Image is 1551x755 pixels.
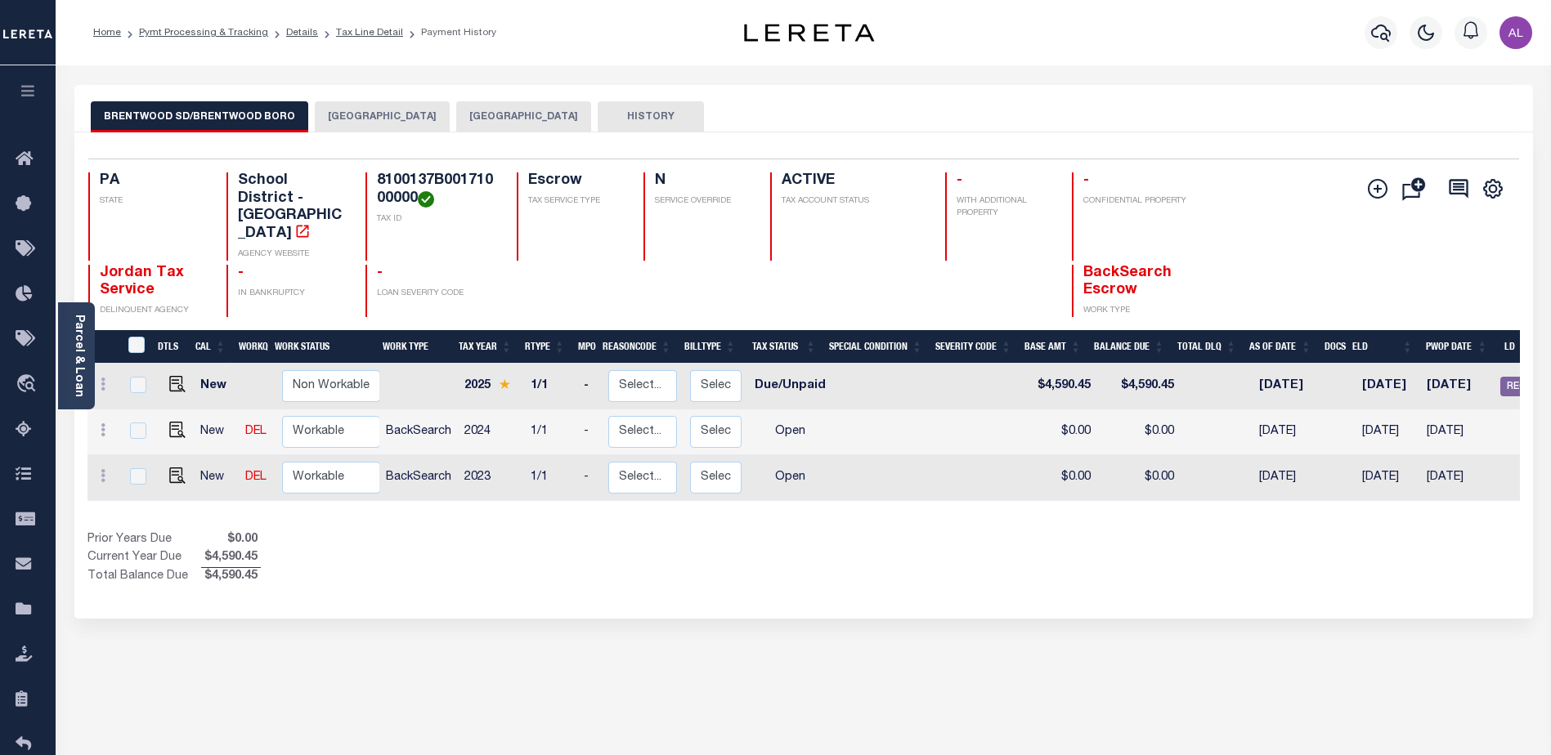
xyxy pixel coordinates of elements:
[596,330,678,364] th: ReasonCode: activate to sort column ascending
[1420,455,1495,501] td: [DATE]
[91,101,308,132] button: BRENTWOOD SD/BRENTWOOD BORO
[1253,455,1327,501] td: [DATE]
[524,364,577,409] td: 1/1
[782,195,926,208] p: TAX ACCOUNT STATUS
[245,471,267,483] a: DEL
[1018,330,1087,364] th: Base Amt: activate to sort column ascending
[518,330,572,364] th: RType: activate to sort column ascending
[499,379,510,390] img: Star.svg
[742,330,823,364] th: Tax Status: activate to sort column ascending
[929,330,1018,364] th: Severity Code: activate to sort column ascending
[16,374,42,395] i: travel_explore
[782,172,926,190] h4: ACTIVE
[458,409,524,455] td: 2024
[577,455,602,501] td: -
[379,455,458,501] td: BackSearch
[238,288,346,300] p: IN BANKRUPTCY
[823,330,929,364] th: Special Condition: activate to sort column ascending
[119,330,152,364] th: &nbsp;
[1087,330,1171,364] th: Balance Due: activate to sort column ascending
[1028,455,1097,501] td: $0.00
[238,248,346,261] p: AGENCY WEBSITE
[403,25,496,40] li: Payment History
[957,173,962,188] span: -
[100,195,208,208] p: STATE
[232,330,268,364] th: WorkQ
[100,305,208,317] p: DELINQUENT AGENCY
[238,172,346,243] h4: School District - [GEOGRAPHIC_DATA]
[1356,409,1420,455] td: [DATE]
[1171,330,1243,364] th: Total DLQ: activate to sort column ascending
[1419,330,1495,364] th: PWOP Date: activate to sort column ascending
[748,364,832,409] td: Due/Unpaid
[1083,266,1172,298] span: BackSearch Escrow
[315,101,450,132] button: [GEOGRAPHIC_DATA]
[678,330,742,364] th: BillType: activate to sort column ascending
[87,568,201,586] td: Total Balance Due
[1097,409,1181,455] td: $0.00
[194,364,239,409] td: New
[748,455,832,501] td: Open
[1028,364,1097,409] td: $4,590.45
[1500,381,1533,392] a: REC
[1356,364,1420,409] td: [DATE]
[957,195,1052,220] p: WITH ADDITIONAL PROPERTY
[377,266,383,280] span: -
[194,455,239,501] td: New
[1083,173,1089,188] span: -
[458,364,524,409] td: 2025
[268,330,379,364] th: Work Status
[238,266,244,280] span: -
[572,330,596,364] th: MPO
[598,101,704,132] button: HISTORY
[1028,409,1097,455] td: $0.00
[201,549,261,567] span: $4,590.45
[376,330,453,364] th: Work Type
[1253,364,1327,409] td: [DATE]
[377,288,496,300] p: LOAN SEVERITY CODE
[748,409,832,455] td: Open
[93,28,121,38] a: Home
[1499,16,1532,49] img: svg+xml;base64,PHN2ZyB4bWxucz0iaHR0cDovL3d3dy53My5vcmcvMjAwMC9zdmciIHBvaW50ZXItZXZlbnRzPSJub25lIi...
[1356,455,1420,501] td: [DATE]
[458,455,524,501] td: 2023
[189,330,232,364] th: CAL: activate to sort column ascending
[100,172,208,190] h4: PA
[1083,305,1191,317] p: WORK TYPE
[1346,330,1419,364] th: ELD: activate to sort column ascending
[528,172,624,190] h4: Escrow
[524,409,577,455] td: 1/1
[1097,455,1181,501] td: $0.00
[456,101,591,132] button: [GEOGRAPHIC_DATA]
[151,330,189,364] th: DTLS
[577,364,602,409] td: -
[73,315,84,397] a: Parcel & Loan
[655,195,751,208] p: SERVICE OVERRIDE
[655,172,751,190] h4: N
[1318,330,1346,364] th: Docs
[1083,195,1191,208] p: CONFIDENTIAL PROPERTY
[201,531,261,549] span: $0.00
[336,28,403,38] a: Tax Line Detail
[524,455,577,501] td: 1/1
[87,531,201,549] td: Prior Years Due
[1495,330,1540,364] th: LD: activate to sort column ascending
[1097,364,1181,409] td: $4,590.45
[1420,364,1495,409] td: [DATE]
[744,24,875,42] img: logo-dark.svg
[139,28,268,38] a: Pymt Processing & Tracking
[377,172,496,208] h4: 8100137B00171000000
[1420,409,1495,455] td: [DATE]
[379,409,458,455] td: BackSearch
[528,195,624,208] p: TAX SERVICE TYPE
[87,549,201,567] td: Current Year Due
[452,330,518,364] th: Tax Year: activate to sort column ascending
[194,409,239,455] td: New
[1243,330,1318,364] th: As of Date: activate to sort column ascending
[87,330,119,364] th: &nbsp;&nbsp;&nbsp;&nbsp;&nbsp;&nbsp;&nbsp;&nbsp;&nbsp;&nbsp;
[377,213,496,226] p: TAX ID
[100,266,184,298] span: Jordan Tax Service
[286,28,318,38] a: Details
[245,426,267,437] a: DEL
[1253,409,1327,455] td: [DATE]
